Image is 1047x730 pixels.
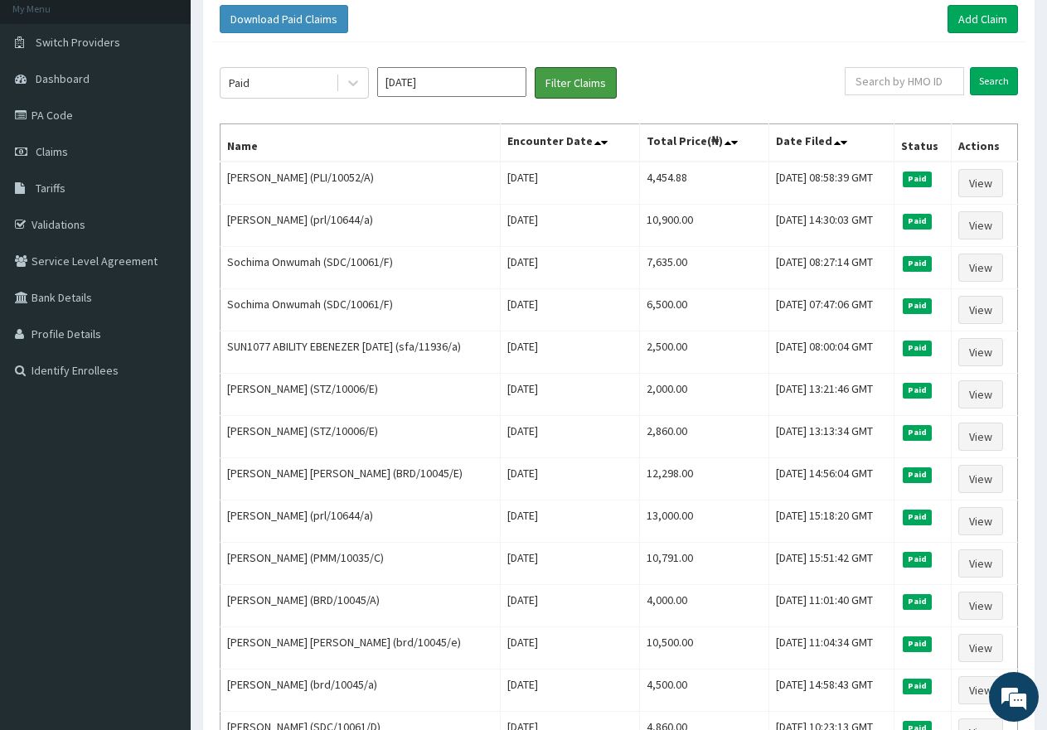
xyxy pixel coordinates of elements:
[769,124,894,162] th: Date Filed
[903,425,933,440] span: Paid
[221,416,501,458] td: [PERSON_NAME] (STZ/10006/E)
[640,331,769,374] td: 2,500.00
[769,627,894,670] td: [DATE] 11:04:34 GMT
[221,500,501,543] td: [PERSON_NAME] (prl/10644/a)
[36,181,65,196] span: Tariffs
[769,543,894,585] td: [DATE] 15:51:42 GMT
[958,254,1003,282] a: View
[640,374,769,416] td: 2,000.00
[769,458,894,500] td: [DATE] 14:56:04 GMT
[640,205,769,247] td: 10,900.00
[500,374,639,416] td: [DATE]
[221,458,501,500] td: [PERSON_NAME] [PERSON_NAME] (BRD/10045/E)
[948,5,1018,33] a: Add Claim
[500,331,639,374] td: [DATE]
[221,247,501,289] td: Sochima Onwumah (SDC/10061/F)
[535,67,617,99] button: Filter Claims
[903,552,933,567] span: Paid
[958,676,1003,704] a: View
[220,5,348,33] button: Download Paid Claims
[958,592,1003,620] a: View
[958,380,1003,409] a: View
[903,214,933,229] span: Paid
[958,634,1003,662] a: View
[640,543,769,585] td: 10,791.00
[903,510,933,525] span: Paid
[903,383,933,398] span: Paid
[500,627,639,670] td: [DATE]
[500,124,639,162] th: Encounter Date
[221,543,501,585] td: [PERSON_NAME] (PMM/10035/C)
[958,423,1003,451] a: View
[640,458,769,500] td: 12,298.00
[640,124,769,162] th: Total Price(₦)
[769,585,894,627] td: [DATE] 11:01:40 GMT
[8,452,316,510] textarea: Type your message and hit 'Enter'
[500,289,639,331] td: [DATE]
[500,543,639,585] td: [DATE]
[221,331,501,374] td: SUN1077 ABILITY EBENEZER [DATE] (sfa/11936/a)
[500,247,639,289] td: [DATE]
[903,256,933,271] span: Paid
[640,416,769,458] td: 2,860.00
[221,162,501,205] td: [PERSON_NAME] (PLI/10052/A)
[769,205,894,247] td: [DATE] 14:30:03 GMT
[769,416,894,458] td: [DATE] 13:13:34 GMT
[958,169,1003,197] a: View
[958,296,1003,324] a: View
[221,289,501,331] td: Sochima Onwumah (SDC/10061/F)
[640,585,769,627] td: 4,000.00
[640,627,769,670] td: 10,500.00
[894,124,952,162] th: Status
[640,247,769,289] td: 7,635.00
[221,124,501,162] th: Name
[769,670,894,712] td: [DATE] 14:58:43 GMT
[903,679,933,694] span: Paid
[221,670,501,712] td: [PERSON_NAME] (brd/10045/a)
[500,458,639,500] td: [DATE]
[952,124,1018,162] th: Actions
[500,500,639,543] td: [DATE]
[377,67,526,97] input: Select Month and Year
[96,209,229,376] span: We're online!
[36,144,68,159] span: Claims
[903,172,933,186] span: Paid
[970,67,1018,95] input: Search
[958,338,1003,366] a: View
[769,500,894,543] td: [DATE] 15:18:20 GMT
[86,93,279,114] div: Chat with us now
[500,585,639,627] td: [DATE]
[221,627,501,670] td: [PERSON_NAME] [PERSON_NAME] (brd/10045/e)
[229,75,250,91] div: Paid
[903,298,933,313] span: Paid
[769,247,894,289] td: [DATE] 08:27:14 GMT
[640,500,769,543] td: 13,000.00
[903,467,933,482] span: Paid
[769,289,894,331] td: [DATE] 07:47:06 GMT
[500,205,639,247] td: [DATE]
[221,205,501,247] td: [PERSON_NAME] (prl/10644/a)
[958,211,1003,239] a: View
[31,83,67,124] img: d_794563401_company_1708531726252_794563401
[958,507,1003,535] a: View
[221,585,501,627] td: [PERSON_NAME] (BRD/10045/A)
[640,289,769,331] td: 6,500.00
[769,162,894,205] td: [DATE] 08:58:39 GMT
[903,594,933,609] span: Paid
[903,636,933,651] span: Paid
[958,465,1003,493] a: View
[958,549,1003,578] a: View
[272,8,312,48] div: Minimize live chat window
[36,35,120,50] span: Switch Providers
[769,331,894,374] td: [DATE] 08:00:04 GMT
[221,374,501,416] td: [PERSON_NAME] (STZ/10006/E)
[640,670,769,712] td: 4,500.00
[845,67,964,95] input: Search by HMO ID
[903,341,933,355] span: Paid
[769,374,894,416] td: [DATE] 13:21:46 GMT
[500,162,639,205] td: [DATE]
[500,416,639,458] td: [DATE]
[640,162,769,205] td: 4,454.88
[500,670,639,712] td: [DATE]
[36,71,90,86] span: Dashboard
